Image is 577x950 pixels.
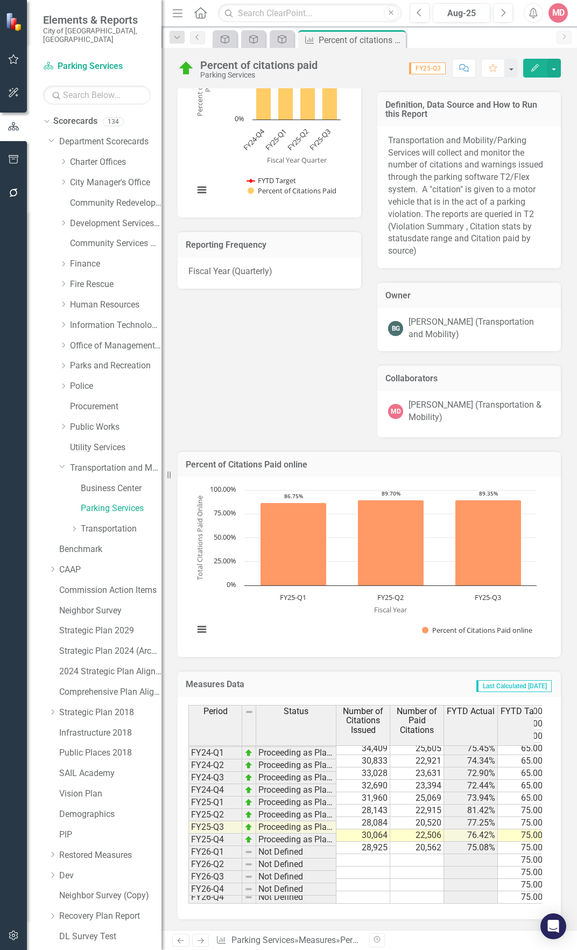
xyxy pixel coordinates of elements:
[307,127,333,152] text: FY25-Q3
[235,114,244,123] text: 0%
[70,462,161,474] a: Transportation and Mobility
[256,772,336,784] td: Proceeding as Planned
[284,492,303,500] text: 86.75%
[188,485,542,646] svg: Interactive chart
[498,743,552,755] td: 65.00%
[256,747,336,759] td: Proceeding as Planned
[498,891,552,904] td: 75.00%
[188,891,242,904] td: FY26-Q4
[59,136,161,148] a: Department Scorecards
[188,821,242,834] td: FY25-Q3
[203,707,228,716] span: Period
[256,891,336,904] td: Not Defined
[188,747,242,759] td: FY24-Q1
[498,867,552,879] td: 75.00%
[194,622,209,637] button: View chart menu, Chart
[70,278,161,291] a: Fire Rescue
[377,592,404,602] text: FY25-Q2
[336,767,390,780] td: 33,028
[336,743,390,755] td: 34,409
[299,935,336,945] a: Measures
[214,532,236,542] text: 50.00%
[244,872,253,881] img: 8DAGhfEEPCf229AAAAAElFTkSuQmCC
[336,817,390,829] td: 28,084
[5,12,24,31] img: ClearPoint Strategy
[390,817,444,829] td: 20,520
[479,490,498,497] text: 89.35%
[53,115,97,128] a: Scorecards
[244,786,253,794] img: zOikAAAAAElFTkSuQmCC
[388,404,403,419] div: MD
[256,784,336,797] td: Proceeding as Planned
[59,890,161,902] a: Neighbor Survey (Copy)
[214,556,236,565] text: 25.00%
[475,592,501,602] text: FY25-Q3
[390,767,444,780] td: 23,631
[218,4,402,23] input: Search ClearPoint...
[444,743,498,755] td: 75.45%
[447,707,495,716] span: FYTD Actual
[186,460,553,470] h3: Percent of Citations Paid online
[59,666,161,678] a: 2024 Strategic Plan Alignment
[336,780,390,792] td: 32,690
[498,817,552,829] td: 75.00%
[261,503,327,586] path: FY25-Q1, 86.75103644. Percent of Citations Paid online.
[244,893,253,902] img: 8DAGhfEEPCf229AAAAAElFTkSuQmCC
[444,842,498,854] td: 75.08%
[59,564,161,576] a: CAAP
[392,707,441,735] span: Number of Paid Citations
[433,3,490,23] button: Aug-25
[256,797,336,809] td: Proceeding as Planned
[409,62,446,74] span: FY25-Q3
[284,707,308,716] span: Status
[256,821,336,834] td: Proceeding as Planned
[59,849,161,862] a: Restored Measures
[476,680,552,692] span: Last Calculated [DATE]
[188,45,350,207] div: Chart. Highcharts interactive chart.
[244,860,253,869] img: 8DAGhfEEPCf229AAAAAElFTkSuQmCC
[300,69,315,120] path: FY25-Q2, 73.06651474. Percent of Citations Paid.
[422,625,533,635] button: Show Percent of Citations Paid online
[59,625,161,637] a: Strategic Plan 2029
[188,797,242,809] td: FY25-Q1
[340,935,433,945] div: Percent of citations paid
[188,45,346,207] svg: Interactive chart
[244,811,253,819] img: zOikAAAAAElFTkSuQmCC
[267,155,327,165] text: Fiscal Year Quarter
[390,755,444,767] td: 22,921
[409,316,550,341] div: [PERSON_NAME] (Transportation and Mobility)
[336,792,390,805] td: 31,960
[214,508,236,518] text: 75.00%
[385,291,553,301] h3: Owner
[200,71,318,79] div: Parking Services
[216,934,361,947] div: » »
[498,780,552,792] td: 65.00%
[241,126,267,152] text: FY24-Q4
[319,33,403,47] div: Percent of citations paid
[444,792,498,805] td: 73.94%
[285,127,311,152] text: FY25-Q2
[188,834,242,846] td: FY25-Q4
[244,823,253,832] img: zOikAAAAAElFTkSuQmCC
[244,885,253,893] img: 8DAGhfEEPCf229AAAAAElFTkSuQmCC
[103,117,124,126] div: 134
[256,63,337,120] g: Percent of Citations Paid, series 2 of 2. Bar series with 4 bars.
[188,809,242,821] td: FY25-Q2
[256,809,336,821] td: Proceeding as Planned
[81,523,161,535] a: Transportation
[59,543,161,556] a: Benchmark
[358,500,424,586] path: FY25-Q2, 89.70272904. Percent of Citations Paid online.
[548,3,568,23] button: MD
[231,935,294,945] a: Parking Services
[336,829,390,842] td: 30,064
[244,773,253,782] img: zOikAAAAAElFTkSuQmCC
[385,374,553,383] h3: Collaborators
[186,680,345,689] h3: Measures Data
[498,854,552,867] td: 75.00%
[244,848,253,856] img: 8DAGhfEEPCf229AAAAAElFTkSuQmCC
[81,502,161,515] a: Parking Services
[336,842,390,854] td: 28,925
[186,240,353,250] h3: Reporting Frequency
[498,842,552,854] td: 75.00%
